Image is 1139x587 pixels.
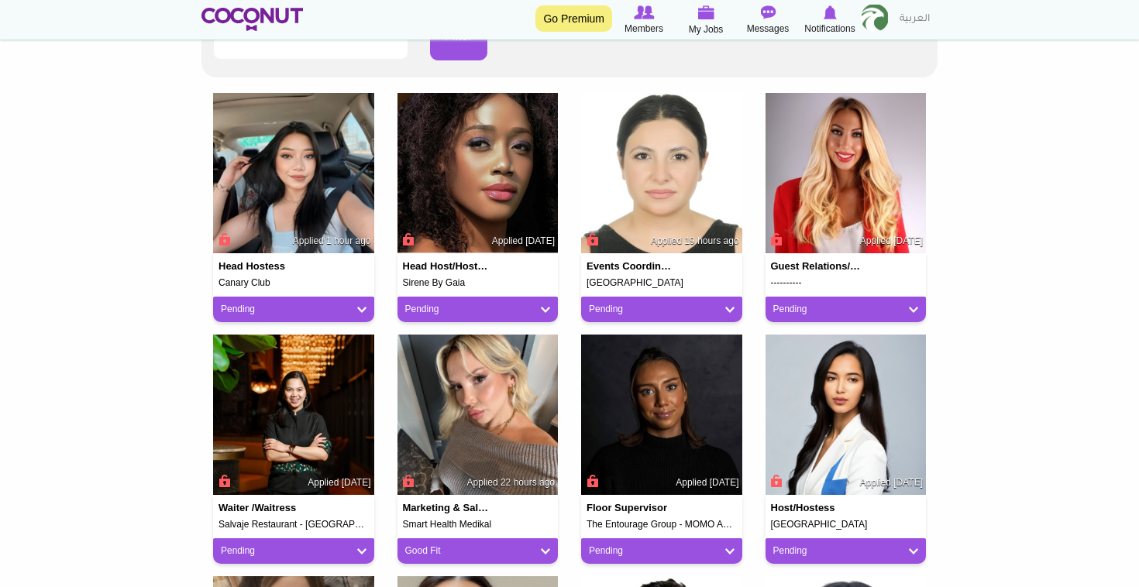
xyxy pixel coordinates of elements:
h4: Head Host/Hostess [403,261,493,272]
h5: Smart Health Medikal [403,520,553,530]
h5: Salvaje Restaurant - [GEOGRAPHIC_DATA] [219,520,369,530]
a: Pending [405,303,551,316]
h5: [GEOGRAPHIC_DATA] [587,278,737,288]
span: Notifications [804,21,855,36]
h5: [GEOGRAPHIC_DATA] [771,520,921,530]
h5: Canary Club [219,278,369,288]
img: MAYBELLENE maybellenebulaklak@outlook.com's picture [213,335,374,496]
img: Browse Members [634,5,654,19]
h4: Host/Hostess [771,503,861,513]
span: Connect to Unlock the Profile [216,473,230,489]
img: Ayşenur Özdemir's picture [397,335,559,496]
img: Sara Muzi's picture [766,93,927,254]
a: Go Premium [535,5,612,32]
span: Connect to Unlock the Profile [216,232,230,247]
h4: Marketing & Sales Coordinator [403,503,493,513]
a: Pending [221,303,366,316]
img: Messages [760,5,776,19]
img: Abigail Padayhag's picture [213,93,374,254]
img: Home [201,8,303,31]
h4: Waiter /Waitress [219,503,308,513]
a: Good Fit [405,544,551,558]
img: Boshra Malainine's picture [766,335,927,496]
span: Connect to Unlock the Profile [584,473,598,489]
img: Kristine Bogstrand's picture [581,335,742,496]
img: Notifications [824,5,837,19]
h5: ---------- [771,278,921,288]
span: Members [625,21,663,36]
a: العربية [892,4,938,35]
img: Regina Nushe George's picture [397,93,559,254]
h4: Guest Relations/Reservation/ Social Media management [771,261,861,272]
span: Connect to Unlock the Profile [584,232,598,247]
img: Esra Korkmaz's picture [581,93,742,254]
a: Pending [773,544,919,558]
a: Browse Members Members [613,4,675,36]
a: Pending [773,303,919,316]
a: My Jobs My Jobs [675,4,737,37]
span: Connect to Unlock the Profile [401,473,415,489]
h4: Head Hostess [219,261,308,272]
h4: Events Coordinator / Promoter [587,261,676,272]
a: Pending [589,544,735,558]
h5: Sirene By Gaia [403,278,553,288]
a: Pending [221,544,366,558]
span: Connect to Unlock the Profile [769,473,783,489]
a: Messages Messages [737,4,799,36]
a: Pending [589,303,735,316]
span: Connect to Unlock the Profile [401,232,415,247]
a: Notifications Notifications [799,4,861,36]
img: My Jobs [697,5,714,19]
span: Messages [747,21,790,36]
h5: The Entourage Group - MOMO Amsterdam [587,520,737,530]
span: My Jobs [689,22,724,37]
h4: Floor Supervisor [587,503,676,513]
span: Connect to Unlock the Profile [769,232,783,247]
